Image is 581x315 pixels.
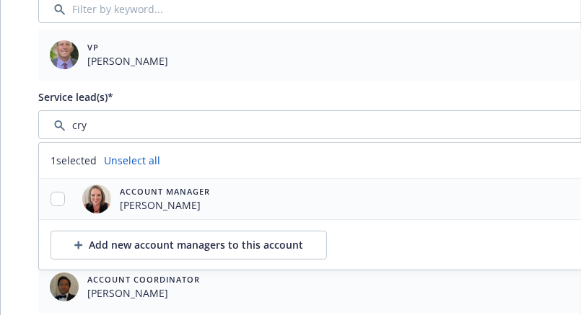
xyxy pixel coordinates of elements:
[50,272,79,301] img: employee photo
[82,185,111,213] img: employee photo
[104,153,160,168] a: Unselect all
[87,273,200,285] span: Account Coordinator
[120,198,210,213] span: [PERSON_NAME]
[51,231,327,259] button: Add new account managers to this account
[51,153,97,168] span: 1 selected
[87,41,168,53] span: VP
[38,90,113,104] span: Service lead(s)*
[50,40,79,69] img: employee photo
[120,185,210,198] span: Account Manager
[74,231,303,259] div: Add new account managers to this account
[87,285,200,301] span: [PERSON_NAME]
[87,53,168,68] span: [PERSON_NAME]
